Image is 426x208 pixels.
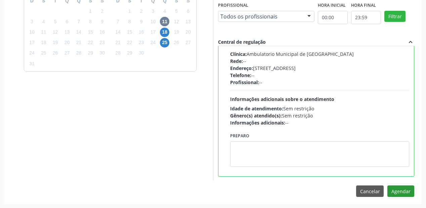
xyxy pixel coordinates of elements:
span: quinta-feira, 21 de agosto de 2025 [74,38,83,47]
span: quinta-feira, 7 de agosto de 2025 [74,17,83,26]
span: quinta-feira, 18 de setembro de 2025 [160,28,169,37]
span: quarta-feira, 17 de setembro de 2025 [148,28,158,37]
span: sábado, 27 de setembro de 2025 [183,38,193,47]
button: Filtrar [384,11,406,22]
span: sábado, 23 de agosto de 2025 [97,38,107,47]
span: Endereço: [230,65,253,71]
span: segunda-feira, 25 de agosto de 2025 [39,48,48,58]
span: Profissional: [230,79,259,85]
span: quinta-feira, 4 de setembro de 2025 [160,6,169,16]
label: Hora inicial [318,0,346,11]
div: Central de regulação [218,38,266,46]
div: [STREET_ADDRESS] [230,65,409,72]
span: quarta-feira, 24 de setembro de 2025 [148,38,158,47]
span: Informações adicionais: [230,119,285,126]
span: domingo, 7 de setembro de 2025 [113,17,123,26]
span: sexta-feira, 1 de agosto de 2025 [86,6,95,16]
span: domingo, 24 de agosto de 2025 [27,48,37,58]
span: sábado, 9 de agosto de 2025 [97,17,107,26]
button: Cancelar [356,185,384,197]
div: -- [230,119,409,126]
button: Agendar [387,185,414,197]
span: sexta-feira, 29 de agosto de 2025 [86,48,95,58]
input: Selecione o horário [351,11,381,24]
span: quinta-feira, 11 de setembro de 2025 [160,17,169,26]
span: segunda-feira, 4 de agosto de 2025 [39,17,48,26]
span: terça-feira, 23 de setembro de 2025 [137,38,146,47]
span: terça-feira, 19 de agosto de 2025 [51,38,60,47]
div: -- [230,58,409,65]
span: quinta-feira, 25 de setembro de 2025 [160,38,169,47]
span: quarta-feira, 10 de setembro de 2025 [148,17,158,26]
span: Informações adicionais sobre o atendimento [230,96,334,102]
span: domingo, 3 de agosto de 2025 [27,17,37,26]
span: segunda-feira, 15 de setembro de 2025 [125,28,134,37]
span: segunda-feira, 11 de agosto de 2025 [39,28,48,37]
span: Idade de atendimento: [230,105,283,112]
label: Hora final [351,0,376,11]
div: Sem restrição [230,105,409,112]
span: Gênero(s) atendido(s): [230,112,282,119]
span: quarta-feira, 3 de setembro de 2025 [148,6,158,16]
div: Sem restrição [230,112,409,119]
span: domingo, 10 de agosto de 2025 [27,28,37,37]
span: domingo, 28 de setembro de 2025 [113,48,123,58]
span: sábado, 30 de agosto de 2025 [97,48,107,58]
span: domingo, 31 de agosto de 2025 [27,59,37,68]
span: sexta-feira, 26 de setembro de 2025 [172,38,181,47]
label: Profissional [218,0,248,11]
span: sexta-feira, 12 de setembro de 2025 [172,17,181,26]
span: sábado, 13 de setembro de 2025 [183,17,193,26]
span: segunda-feira, 18 de agosto de 2025 [39,38,48,47]
span: Telefone: [230,72,251,78]
i: expand_less [407,38,414,46]
span: terça-feira, 16 de setembro de 2025 [137,28,146,37]
span: quarta-feira, 27 de agosto de 2025 [62,48,72,58]
span: terça-feira, 12 de agosto de 2025 [51,28,60,37]
div: -- [230,79,409,86]
span: sexta-feira, 22 de agosto de 2025 [86,38,95,47]
span: domingo, 17 de agosto de 2025 [27,38,37,47]
span: segunda-feira, 29 de setembro de 2025 [125,48,134,58]
span: terça-feira, 2 de setembro de 2025 [137,6,146,16]
span: terça-feira, 26 de agosto de 2025 [51,48,60,58]
div: -- [230,72,409,79]
span: Clínica: [230,51,247,57]
span: sábado, 20 de setembro de 2025 [183,28,193,37]
span: sexta-feira, 15 de agosto de 2025 [86,28,95,37]
label: Preparo [230,131,249,141]
span: terça-feira, 30 de setembro de 2025 [137,48,146,58]
span: quarta-feira, 13 de agosto de 2025 [62,28,72,37]
span: segunda-feira, 1 de setembro de 2025 [125,6,134,16]
span: sexta-feira, 8 de agosto de 2025 [86,17,95,26]
span: quinta-feira, 14 de agosto de 2025 [74,28,83,37]
span: domingo, 14 de setembro de 2025 [113,28,123,37]
span: sábado, 6 de setembro de 2025 [183,6,193,16]
span: Rede: [230,58,243,64]
span: sexta-feira, 5 de setembro de 2025 [172,6,181,16]
span: terça-feira, 5 de agosto de 2025 [51,17,60,26]
input: Selecione o horário [318,11,348,24]
span: sexta-feira, 19 de setembro de 2025 [172,28,181,37]
span: Todos os profissionais [220,13,301,20]
span: quinta-feira, 28 de agosto de 2025 [74,48,83,58]
span: domingo, 21 de setembro de 2025 [113,38,123,47]
span: quarta-feira, 6 de agosto de 2025 [62,17,72,26]
span: segunda-feira, 8 de setembro de 2025 [125,17,134,26]
span: terça-feira, 9 de setembro de 2025 [137,17,146,26]
span: sábado, 2 de agosto de 2025 [97,6,107,16]
span: segunda-feira, 22 de setembro de 2025 [125,38,134,47]
div: Ambulatorio Municipal de [GEOGRAPHIC_DATA] [230,50,409,58]
span: sábado, 16 de agosto de 2025 [97,28,107,37]
span: quarta-feira, 20 de agosto de 2025 [62,38,72,47]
